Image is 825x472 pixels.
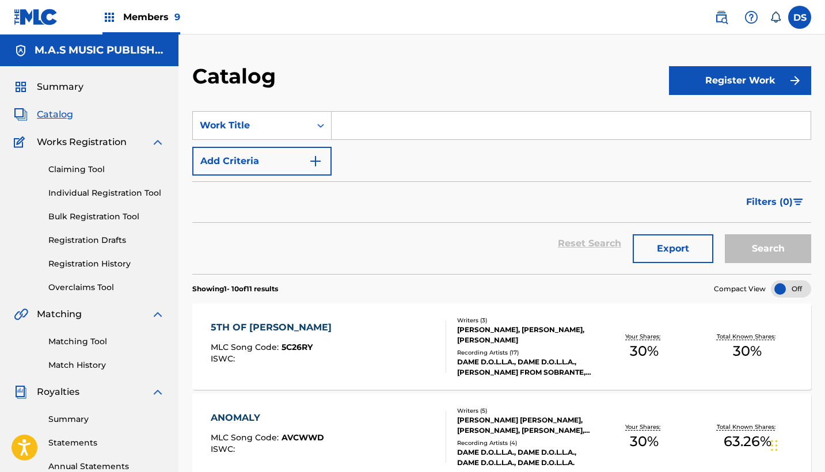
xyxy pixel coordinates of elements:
span: Summary [37,80,83,94]
img: Royalties [14,385,28,399]
img: expand [151,307,165,321]
a: Individual Registration Tool [48,187,165,199]
p: Your Shares: [625,332,663,341]
p: Your Shares: [625,422,663,431]
img: Top Rightsholders [102,10,116,24]
a: Statements [48,437,165,449]
span: Works Registration [37,135,127,149]
span: 30 % [630,341,659,361]
span: 63.26 % [724,431,771,452]
div: Recording Artists ( 4 ) [457,439,593,447]
img: expand [151,135,165,149]
span: Royalties [37,385,79,399]
img: Catalog [14,108,28,121]
span: ISWC : [211,353,238,364]
button: Filters (0) [739,188,811,216]
h5: M.A.S MUSIC PUBLISHING TOO [35,44,165,57]
img: search [714,10,728,24]
span: MLC Song Code : [211,432,282,443]
a: SummarySummary [14,80,83,94]
button: Export [633,234,713,263]
a: Summary [48,413,165,425]
div: ANOMALY [211,411,324,425]
img: filter [793,199,803,205]
a: Match History [48,359,165,371]
a: 5TH OF [PERSON_NAME]MLC Song Code:5C26RYISWC:Writers (3)[PERSON_NAME], [PERSON_NAME], [PERSON_NAM... [192,303,811,390]
div: Writers ( 5 ) [457,406,593,415]
a: Matching Tool [48,336,165,348]
a: Claiming Tool [48,163,165,176]
a: Registration History [48,258,165,270]
div: [PERSON_NAME] [PERSON_NAME], [PERSON_NAME], [PERSON_NAME], [PERSON_NAME], [PERSON_NAME] [457,415,593,436]
span: 5C26RY [282,342,313,352]
img: 9d2ae6d4665cec9f34b9.svg [309,154,322,168]
h2: Catalog [192,63,282,89]
div: Writers ( 3 ) [457,316,593,325]
img: Summary [14,80,28,94]
div: Drag [771,428,778,463]
a: Bulk Registration Tool [48,211,165,223]
a: Registration Drafts [48,234,165,246]
img: MLC Logo [14,9,58,25]
span: Filters ( 0 ) [746,195,793,209]
img: Matching [14,307,28,321]
span: 9 [174,12,180,22]
div: DAME D.O.L.L.A., DAME D.O.L.L.A., DAME D.O.L.L.A., DAME D.O.L.L.A. [457,447,593,468]
form: Search Form [192,111,811,274]
div: Notifications [770,12,781,23]
iframe: Resource Center [793,299,825,397]
iframe: Chat Widget [767,417,825,472]
span: 30 % [630,431,659,452]
span: Members [123,10,180,24]
button: Add Criteria [192,147,332,176]
a: Public Search [710,6,733,29]
div: [PERSON_NAME], [PERSON_NAME], [PERSON_NAME] [457,325,593,345]
div: User Menu [788,6,811,29]
span: Matching [37,307,82,321]
span: Catalog [37,108,73,121]
p: Total Known Shares: [717,332,778,341]
div: Help [740,6,763,29]
span: Compact View [714,284,766,294]
img: expand [151,385,165,399]
img: Works Registration [14,135,29,149]
div: DAME D.O.L.L.A., DAME D.O.L.L.A., [PERSON_NAME] FROM SOBRANTE, DAME D.O.L.L.A., [PERSON_NAME] FRO... [457,357,593,378]
img: help [744,10,758,24]
div: 5TH OF [PERSON_NAME] [211,321,337,334]
div: Work Title [200,119,303,132]
p: Showing 1 - 10 of 11 results [192,284,278,294]
div: Recording Artists ( 17 ) [457,348,593,357]
img: f7272a7cc735f4ea7f67.svg [788,74,802,87]
a: CatalogCatalog [14,108,73,121]
span: AVCWWD [282,432,324,443]
img: Accounts [14,44,28,58]
span: ISWC : [211,444,238,454]
a: Overclaims Tool [48,281,165,294]
span: 30 % [733,341,762,361]
p: Total Known Shares: [717,422,778,431]
span: MLC Song Code : [211,342,282,352]
button: Register Work [669,66,811,95]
